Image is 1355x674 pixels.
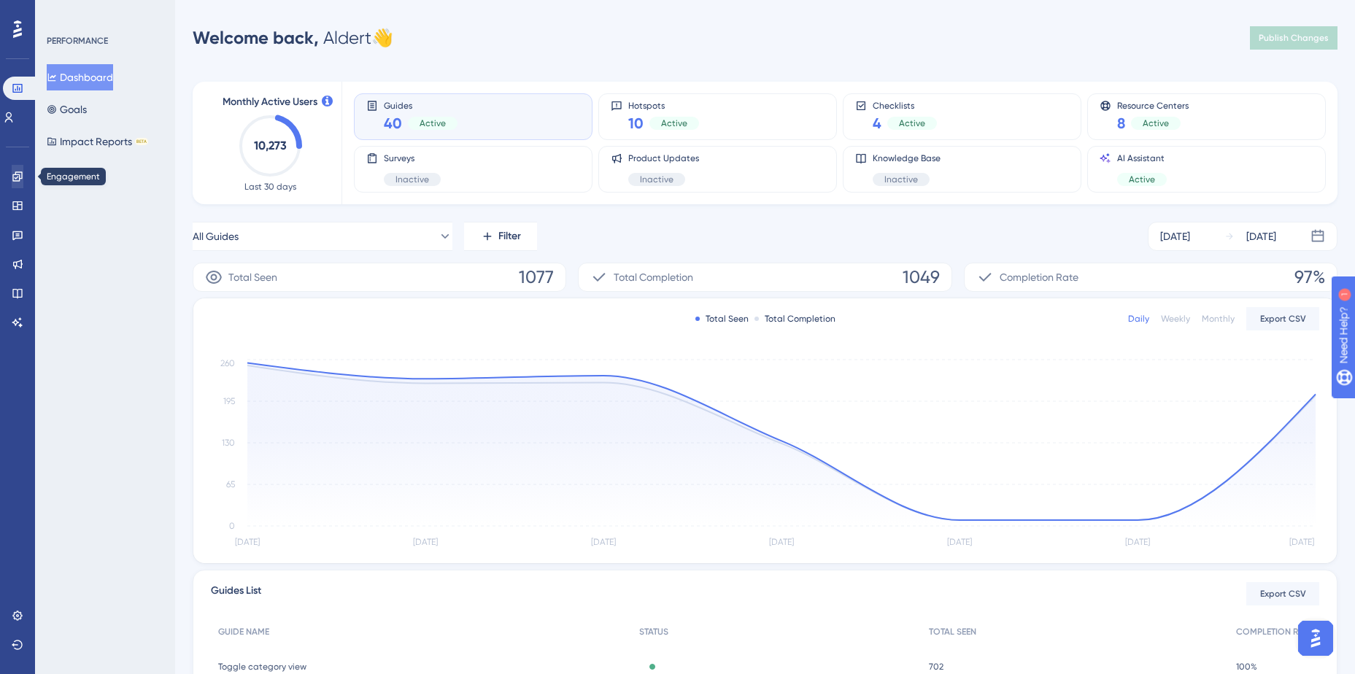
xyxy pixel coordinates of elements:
span: STATUS [639,626,668,638]
span: TOTAL SEEN [929,626,976,638]
span: 10 [628,113,644,133]
span: Knowledge Base [873,152,941,164]
span: 40 [384,113,402,133]
button: Export CSV [1246,582,1319,605]
div: Total Completion [754,313,835,325]
span: AI Assistant [1117,152,1167,164]
div: PERFORMANCE [47,35,108,47]
span: Checklists [873,100,937,110]
span: Last 30 days [244,181,296,193]
span: Active [1143,117,1169,129]
div: [DATE] [1246,228,1276,245]
button: Filter [464,222,537,251]
span: All Guides [193,228,239,245]
span: Active [661,117,687,129]
div: 1 [101,7,106,19]
div: Monthly [1202,313,1235,325]
span: Export CSV [1260,588,1306,600]
button: Goals [47,96,87,123]
span: 100% [1236,661,1257,673]
tspan: [DATE] [1125,537,1150,547]
div: Total Seen [695,313,749,325]
span: Active [1129,174,1155,185]
tspan: 195 [223,396,235,406]
span: Completion Rate [1000,268,1078,286]
span: Hotspots [628,100,699,110]
div: Weekly [1161,313,1190,325]
span: Resource Centers [1117,100,1189,110]
span: Monthly Active Users [223,93,317,111]
tspan: [DATE] [769,537,794,547]
span: Filter [498,228,521,245]
button: All Guides [193,222,452,251]
tspan: 130 [222,438,235,448]
span: 97% [1294,266,1325,289]
span: COMPLETION RATE [1236,626,1312,638]
tspan: [DATE] [1289,537,1314,547]
span: Total Completion [614,268,693,286]
span: Product Updates [628,152,699,164]
span: Publish Changes [1259,32,1329,44]
span: 1049 [903,266,940,289]
text: 10,273 [254,139,287,152]
button: Dashboard [47,64,113,90]
tspan: 65 [226,479,235,489]
button: Export CSV [1246,307,1319,330]
span: Welcome back, [193,27,319,48]
span: 1077 [519,266,554,289]
tspan: [DATE] [235,537,260,547]
tspan: [DATE] [413,537,438,547]
span: Inactive [640,174,673,185]
span: Active [420,117,446,129]
span: Export CSV [1260,313,1306,325]
span: Total Seen [228,268,277,286]
span: Toggle category view [218,661,306,673]
span: Surveys [384,152,441,164]
tspan: 0 [229,521,235,531]
div: BETA [135,138,148,145]
span: Inactive [884,174,918,185]
div: Daily [1128,313,1149,325]
span: GUIDE NAME [218,626,269,638]
span: 8 [1117,113,1125,133]
button: Publish Changes [1250,26,1337,50]
div: [DATE] [1160,228,1190,245]
span: 702 [929,661,943,673]
tspan: [DATE] [591,537,616,547]
div: Aldert 👋 [193,26,393,50]
span: Inactive [395,174,429,185]
span: Guides [384,100,458,110]
button: Impact ReportsBETA [47,128,148,155]
span: Active [899,117,925,129]
span: Need Help? [34,4,91,21]
tspan: 260 [220,358,235,368]
tspan: [DATE] [947,537,972,547]
span: 4 [873,113,881,133]
iframe: UserGuiding AI Assistant Launcher [1294,616,1337,660]
span: Guides List [211,582,261,605]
